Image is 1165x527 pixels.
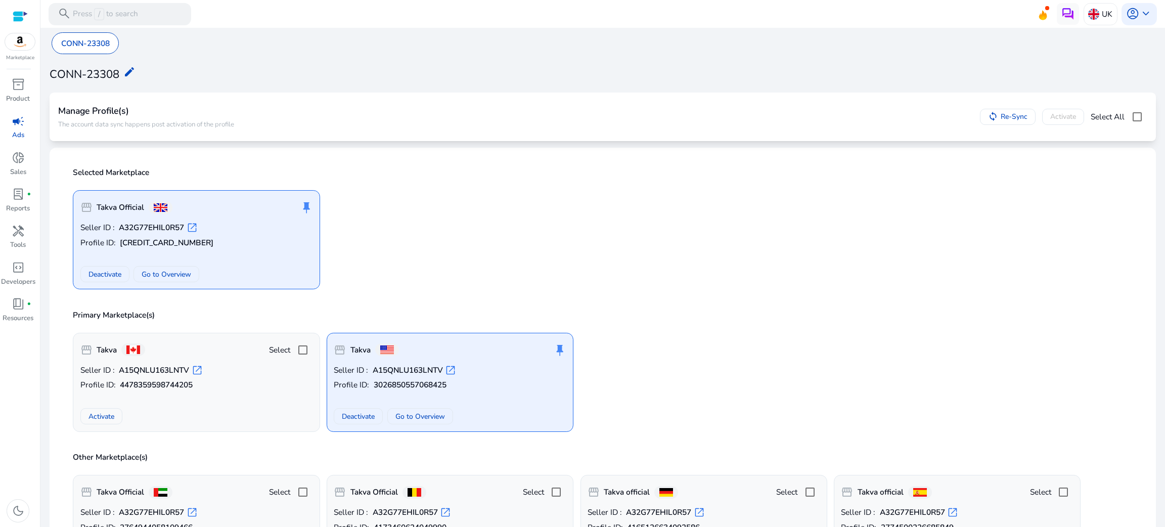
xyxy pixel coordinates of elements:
b: Takva Official [97,202,144,213]
b: Takva official [604,487,650,498]
img: uk.svg [1088,9,1099,20]
span: campaign [12,115,25,128]
p: Sales [10,167,26,178]
h4: Manage Profile(s) [58,106,234,116]
span: open_in_new [192,365,203,376]
span: Profile ID: [80,237,116,248]
span: lab_profile [12,188,25,201]
p: UK [1102,5,1112,23]
p: Developers [1,277,35,287]
span: code_blocks [12,261,25,274]
b: [CREDIT_CARD_NUMBER] [120,237,213,248]
b: A15QNLU163LNTV [373,365,443,376]
b: Takva official [858,487,904,498]
span: search [58,7,71,20]
p: Reports [6,204,30,214]
p: Selected Marketplace [73,167,1139,178]
span: Activate [88,411,114,422]
span: storefront [588,486,600,498]
button: Go to Overview [387,408,453,424]
span: donut_small [12,151,25,164]
button: Deactivate [334,408,383,424]
b: Takva Official [97,487,144,498]
span: Go to Overview [395,411,445,422]
mat-icon: sync [988,112,998,122]
span: Re-Sync [1001,111,1027,122]
span: open_in_new [187,507,198,518]
p: Tools [10,240,26,250]
span: Profile ID: [334,379,369,390]
span: Seller ID : [841,507,875,518]
p: Other Marketplace(s) [73,452,1139,463]
span: open_in_new [694,507,705,518]
span: Select All [1091,111,1125,122]
span: storefront [80,201,93,213]
p: Press to search [73,8,138,20]
p: Ads [12,130,24,141]
mat-icon: edit [123,66,136,78]
span: Seller ID : [80,365,115,376]
span: / [94,8,104,20]
span: Seller ID : [334,507,368,518]
button: Go to Overview [133,266,199,282]
span: Seller ID : [80,222,115,233]
p: Resources [3,314,33,324]
p: CONN-23308 [61,37,110,49]
h3: CONN-23308 [50,68,119,81]
span: dark_mode [12,504,25,517]
span: storefront [841,486,853,498]
span: open_in_new [947,507,958,518]
b: Takva [350,344,371,356]
span: book_4 [12,297,25,311]
span: keyboard_arrow_down [1139,7,1152,20]
p: Primary Marketplace(s) [73,310,1139,321]
b: 4478359598744205 [120,379,193,390]
button: Deactivate [80,266,129,282]
b: A32G77EHIL0R57 [119,507,184,518]
span: storefront [80,486,93,498]
img: amazon.svg [5,33,35,50]
span: open_in_new [445,365,456,376]
span: Seller ID : [588,507,622,518]
b: 3026850557068425 [374,379,446,390]
span: Select [776,487,797,498]
span: open_in_new [187,222,198,233]
span: storefront [334,486,346,498]
span: Select [269,344,290,356]
span: Select [523,487,544,498]
span: fiber_manual_record [27,302,31,306]
p: Product [6,94,30,104]
span: Select [269,487,290,498]
span: Seller ID : [334,365,368,376]
b: A32G77EHIL0R57 [880,507,945,518]
b: A32G77EHIL0R57 [119,222,184,233]
span: storefront [80,344,93,356]
span: Deactivate [88,269,121,280]
b: Takva Official [350,487,398,498]
span: Seller ID : [80,507,115,518]
b: A32G77EHIL0R57 [626,507,691,518]
button: Activate [80,408,122,424]
span: Select [1030,487,1051,498]
p: Marketplace [6,54,34,62]
span: fiber_manual_record [27,192,31,197]
span: account_circle [1126,7,1139,20]
b: A15QNLU163LNTV [119,365,189,376]
span: inventory_2 [12,78,25,91]
p: The account data sync happens post activation of the profile [58,120,234,129]
span: handyman [12,225,25,238]
span: Deactivate [342,411,375,422]
span: Go to Overview [142,269,191,280]
span: storefront [334,344,346,356]
b: A32G77EHIL0R57 [373,507,438,518]
button: Re-Sync [980,109,1036,125]
span: Profile ID: [80,379,116,390]
span: open_in_new [440,507,451,518]
b: Takva [97,344,117,356]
